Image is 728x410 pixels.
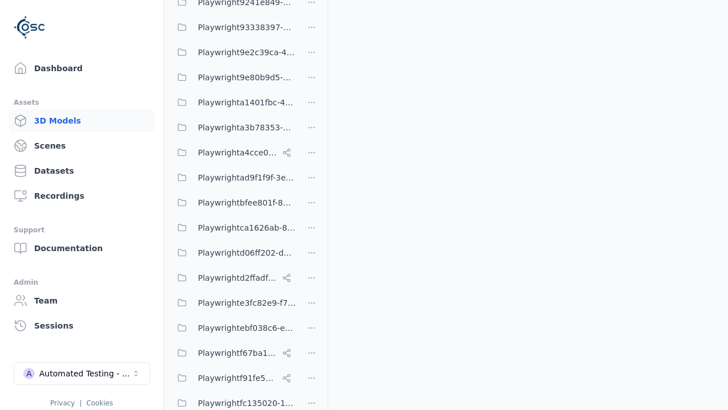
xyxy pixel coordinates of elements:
[86,399,113,407] a: Cookies
[171,266,296,289] button: Playwrightd2ffadf0-c973-454c-8fcf-dadaeffcb802
[39,368,131,379] div: Automated Testing - Playwright
[171,41,296,64] button: Playwright9e2c39ca-48c3-4c03-98f4-0435f3624ea6
[198,396,296,410] span: Playwrightfc135020-1344-4075-a808-9bcf63478e0c
[171,216,296,239] button: Playwrightca1626ab-8cec-4ddc-b85a-2f9392fe08d1
[23,368,35,379] div: A
[9,57,154,80] a: Dashboard
[198,296,296,310] span: Playwrighte3fc82e9-f71f-4e40-8ee9-89c2492161bb
[198,71,296,84] span: Playwright9e80b9d5-ab0b-4e8f-a3de-da46b25b8298
[171,367,296,389] button: Playwrightf91fe523-dd75-44f3-a953-451f6070cb42
[198,346,278,360] span: Playwrightf67ba199-386a-42d1-aebc-3b37e79c7296
[171,66,296,89] button: Playwright9e80b9d5-ab0b-4e8f-a3de-da46b25b8298
[9,314,154,337] a: Sessions
[9,159,154,182] a: Datasets
[9,289,154,312] a: Team
[198,171,296,184] span: Playwrightad9f1f9f-3e6a-4231-8f19-c506bf64a382
[50,399,75,407] a: Privacy
[198,271,278,285] span: Playwrightd2ffadf0-c973-454c-8fcf-dadaeffcb802
[171,141,296,164] button: Playwrighta4cce06a-a8e6-4c0d-bfc1-93e8d78d750a
[171,191,296,214] button: Playwrightbfee801f-8be1-42a6-b774-94c49e43b650
[171,116,296,139] button: Playwrighta3b78353-5999-46c5-9eab-70007203469a
[14,223,150,237] div: Support
[9,134,154,157] a: Scenes
[198,146,278,159] span: Playwrighta4cce06a-a8e6-4c0d-bfc1-93e8d78d750a
[198,20,296,34] span: Playwright93338397-b2fb-421c-ae48-639c0e37edfa
[198,246,296,260] span: Playwrightd06ff202-dd9d-45c3-9738-000fa5d526d8
[171,16,296,39] button: Playwright93338397-b2fb-421c-ae48-639c0e37edfa
[171,241,296,264] button: Playwrightd06ff202-dd9d-45c3-9738-000fa5d526d8
[171,166,296,189] button: Playwrightad9f1f9f-3e6a-4231-8f19-c506bf64a382
[9,184,154,207] a: Recordings
[198,221,296,235] span: Playwrightca1626ab-8cec-4ddc-b85a-2f9392fe08d1
[198,196,296,210] span: Playwrightbfee801f-8be1-42a6-b774-94c49e43b650
[9,237,154,260] a: Documentation
[171,292,296,314] button: Playwrighte3fc82e9-f71f-4e40-8ee9-89c2492161bb
[14,362,150,385] button: Select a workspace
[14,96,150,109] div: Assets
[198,96,296,109] span: Playwrighta1401fbc-43d7-48dd-a309-be935d99d708
[9,109,154,132] a: 3D Models
[198,121,296,134] span: Playwrighta3b78353-5999-46c5-9eab-70007203469a
[198,321,296,335] span: Playwrightebf038c6-e8db-4c02-a58b-734a9e4e4749
[14,276,150,289] div: Admin
[171,342,296,364] button: Playwrightf67ba199-386a-42d1-aebc-3b37e79c7296
[198,46,296,59] span: Playwright9e2c39ca-48c3-4c03-98f4-0435f3624ea6
[14,11,45,43] img: Logo
[80,399,82,407] span: |
[171,91,296,114] button: Playwrighta1401fbc-43d7-48dd-a309-be935d99d708
[198,371,278,385] span: Playwrightf91fe523-dd75-44f3-a953-451f6070cb42
[171,317,296,339] button: Playwrightebf038c6-e8db-4c02-a58b-734a9e4e4749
